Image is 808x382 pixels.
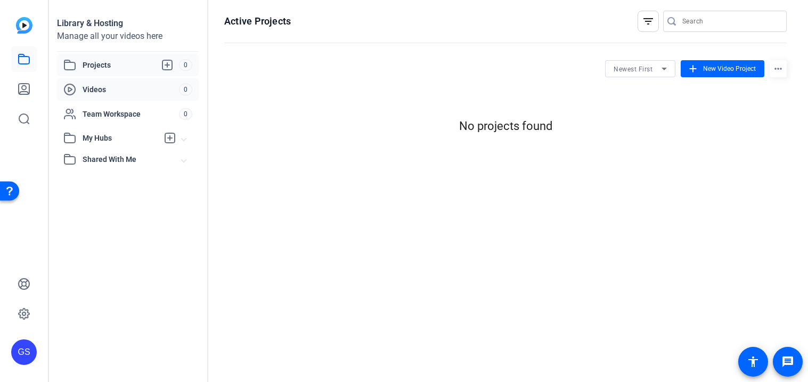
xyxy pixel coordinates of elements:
input: Search [682,15,778,28]
span: Videos [83,84,179,95]
span: Projects [83,59,179,71]
div: Library & Hosting [57,17,199,30]
mat-expansion-panel-header: Shared With Me [57,149,199,170]
mat-icon: add [687,63,699,75]
mat-icon: filter_list [642,15,655,28]
span: New Video Project [703,64,756,74]
span: Team Workspace [83,109,179,119]
span: Shared With Me [83,154,182,165]
h1: Active Projects [224,15,291,28]
button: New Video Project [681,60,764,77]
div: GS [11,339,37,365]
span: 0 [179,108,192,120]
div: No projects found [224,117,787,135]
img: blue-gradient.svg [16,17,32,34]
span: My Hubs [83,133,158,144]
mat-icon: accessibility [747,355,760,368]
span: Newest First [614,66,652,73]
mat-icon: more_horiz [770,60,787,77]
mat-expansion-panel-header: My Hubs [57,127,199,149]
mat-icon: message [781,355,794,368]
span: 0 [179,84,192,95]
div: Manage all your videos here [57,30,199,43]
span: 0 [179,59,192,71]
